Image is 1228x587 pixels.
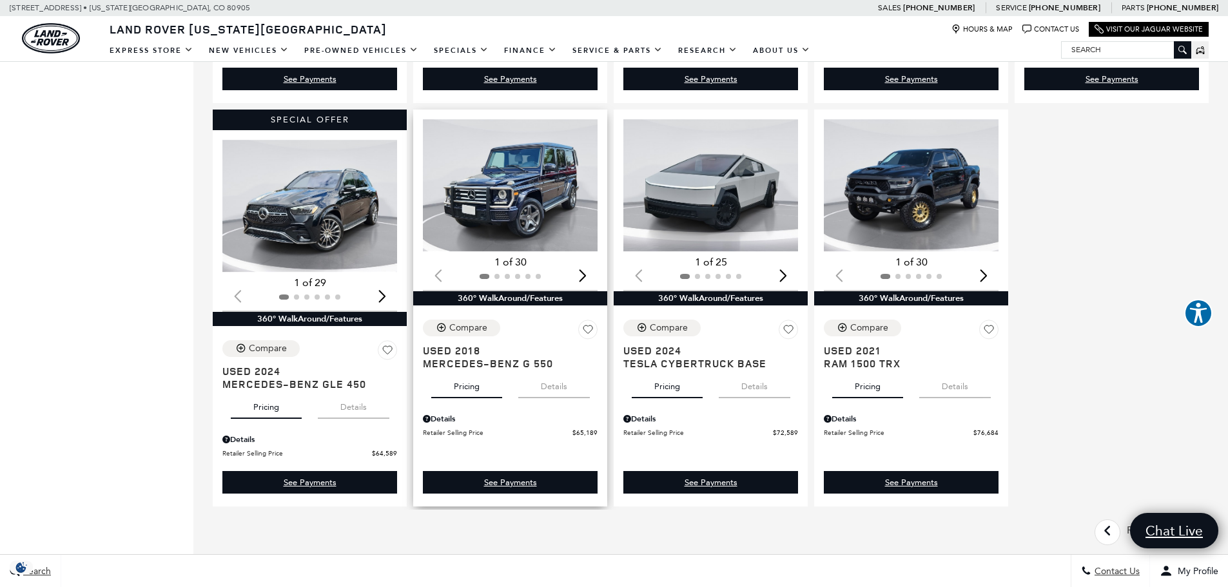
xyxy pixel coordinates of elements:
[824,344,989,357] span: Used 2021
[1147,3,1218,13] a: [PHONE_NUMBER]
[297,39,426,62] a: Pre-Owned Vehicles
[423,428,572,438] span: Retailer Selling Price
[249,343,287,354] div: Compare
[973,428,999,438] span: $76,684
[413,291,607,305] div: 360° WalkAround/Features
[824,471,999,494] div: undefined - Ram 1500 TRX
[824,119,1000,252] div: 1 / 2
[670,39,745,62] a: Research
[222,340,300,357] button: Compare Vehicle
[102,39,818,62] nav: Main Navigation
[903,3,975,13] a: [PHONE_NUMBER]
[423,471,598,494] div: undefined - Mercedes-Benz G 550
[372,448,397,458] span: $64,589
[22,23,80,53] img: Land Rover
[110,21,387,37] span: Land Rover [US_STATE][GEOGRAPHIC_DATA]
[832,370,903,398] button: pricing tab
[773,428,798,438] span: $72,589
[578,320,598,344] button: Save Vehicle
[423,68,598,90] a: See Payments
[824,255,999,269] div: 1 of 30
[423,471,598,494] a: See Payments
[1150,555,1228,587] button: Open user profile menu
[565,39,670,62] a: Service & Parts
[623,428,798,438] a: Retailer Selling Price $72,589
[774,261,792,289] div: Next slide
[824,68,999,90] a: See Payments
[824,357,989,370] span: Ram 1500 TRX
[623,68,798,90] a: See Payments
[623,471,798,494] a: See Payments
[423,344,598,370] a: Used 2018Mercedes-Benz G 550
[623,344,788,357] span: Used 2024
[632,370,703,398] button: pricing tab
[222,68,397,90] a: See Payments
[1024,68,1199,90] a: See Payments
[423,413,598,425] div: Pricing Details - Mercedes-Benz G 550
[10,3,250,12] a: [STREET_ADDRESS] • [US_STATE][GEOGRAPHIC_DATA], CO 80905
[22,23,80,53] a: land-rover
[222,471,397,494] a: See Payments
[102,21,395,37] a: Land Rover [US_STATE][GEOGRAPHIC_DATA]
[824,428,999,438] a: Retailer Selling Price $76,684
[623,255,798,269] div: 1 of 25
[496,39,565,62] a: Finance
[423,320,500,336] button: Compare Vehicle
[6,561,36,574] div: Privacy Settings
[1062,42,1191,57] input: Search
[824,428,973,438] span: Retailer Selling Price
[222,276,397,290] div: 1 of 29
[824,68,999,90] div: undefined - Lexus RX 350h Premium
[623,119,800,252] div: 1 / 2
[623,428,773,438] span: Retailer Selling Price
[1095,24,1203,34] a: Visit Our Jaguar Website
[614,291,808,305] div: 360° WalkAround/Features
[1184,299,1213,330] aside: Accessibility Help Desk
[719,370,790,398] button: details tab
[814,291,1008,305] div: 360° WalkAround/Features
[623,119,800,252] img: 2024 Tesla Cybertruck Base 1
[1139,522,1209,539] span: Chat Live
[423,428,598,438] a: Retailer Selling Price $65,189
[623,68,798,90] div: undefined - GMC Sierra 1500 Denali
[623,320,701,336] button: Compare Vehicle
[213,110,407,130] div: Special Offer
[423,68,598,90] div: undefined - GMC Yukon XL Denali
[222,365,397,390] a: Used 2024Mercedes-Benz GLE 450
[423,255,598,269] div: 1 of 30
[623,344,798,370] a: Used 2024Tesla Cybertruck Base
[222,378,387,390] span: Mercedes-Benz GLE 450
[1022,24,1079,34] a: Contact Us
[979,320,999,344] button: Save Vehicle
[518,370,590,398] button: details tab
[222,471,397,494] div: undefined - Mercedes-Benz GLE 450
[850,322,888,334] div: Compare
[222,68,397,90] div: undefined - GMC Yukon SLT
[824,413,999,425] div: Pricing Details - Ram 1500 TRX
[222,448,372,458] span: Retailer Selling Price
[745,39,818,62] a: About Us
[574,261,591,289] div: Next slide
[222,140,399,273] img: 2024 Mercedes-Benz GLE GLE 450 1
[423,119,599,252] div: 1 / 2
[824,471,999,494] a: See Payments
[623,357,788,370] span: Tesla Cybertruck Base
[1122,3,1145,12] span: Parts
[623,413,798,425] div: Pricing Details - Tesla Cybertruck Base
[222,140,399,273] div: 1 / 2
[423,344,588,357] span: Used 2018
[102,39,201,62] a: EXPRESS STORE
[824,320,901,336] button: Compare Vehicle
[431,370,502,398] button: pricing tab
[222,365,387,378] span: Used 2024
[1130,513,1218,548] a: Chat Live
[572,428,598,438] span: $65,189
[996,3,1026,12] span: Service
[975,261,992,289] div: Next slide
[824,344,999,370] a: Used 2021Ram 1500 TRX
[1024,68,1199,90] div: undefined - Lexus GX 460
[378,340,397,365] button: Save Vehicle
[426,39,496,62] a: Specials
[222,448,397,458] a: Retailer Selling Price $64,589
[779,320,798,344] button: Save Vehicle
